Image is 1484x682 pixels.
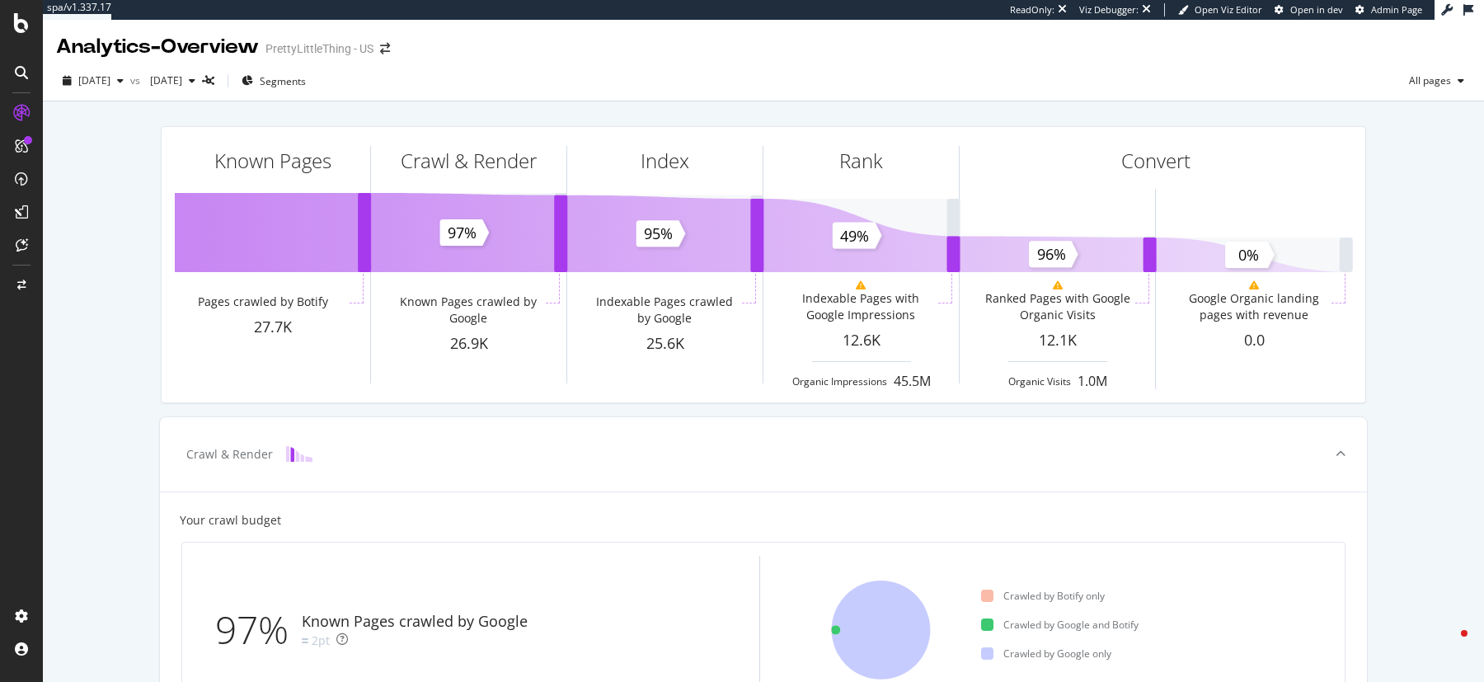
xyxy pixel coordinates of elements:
div: Crawled by Botify only [981,589,1105,603]
button: [DATE] [56,68,130,94]
span: vs [130,73,143,87]
div: Crawled by Google only [981,647,1111,661]
div: Your crawl budget [180,512,281,529]
a: Open Viz Editor [1178,3,1262,16]
div: 12.6K [763,330,959,351]
div: Crawl & Render [401,147,537,175]
div: 97% [215,603,302,657]
button: [DATE] [143,68,202,94]
div: Rank [839,147,883,175]
span: Segments [260,74,306,88]
div: Crawl & Render [186,446,273,463]
span: Admin Page [1371,3,1422,16]
div: Viz Debugger: [1079,3,1139,16]
span: 2025 Jun. 14th [143,73,182,87]
div: 27.7K [175,317,370,338]
span: Open in dev [1290,3,1343,16]
button: All pages [1402,68,1471,94]
div: ReadOnly: [1010,3,1054,16]
div: Crawled by Google and Botify [981,618,1139,632]
div: Indexable Pages with Google Impressions [787,290,934,323]
span: All pages [1402,73,1451,87]
img: Equal [302,638,308,643]
div: Organic Impressions [792,374,887,388]
span: 2025 Sep. 6th [78,73,110,87]
img: block-icon [286,446,312,462]
div: Indexable Pages crawled by Google [590,294,738,327]
div: Analytics - Overview [56,33,259,61]
div: Known Pages crawled by Google [394,294,542,327]
div: 26.9K [371,333,566,355]
button: Segments [235,68,312,94]
a: Admin Page [1355,3,1422,16]
div: 2pt [312,633,330,649]
div: Known Pages [214,147,331,175]
div: Pages crawled by Botify [198,294,328,310]
span: Open Viz Editor [1195,3,1262,16]
div: arrow-right-arrow-left [380,43,390,54]
div: PrettyLittleThing - US [265,40,373,57]
iframe: Intercom live chat [1428,626,1468,666]
div: Known Pages crawled by Google [302,611,528,633]
div: Index [641,147,689,175]
a: Open in dev [1275,3,1343,16]
div: 25.6K [567,333,763,355]
div: 45.5M [894,372,931,391]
